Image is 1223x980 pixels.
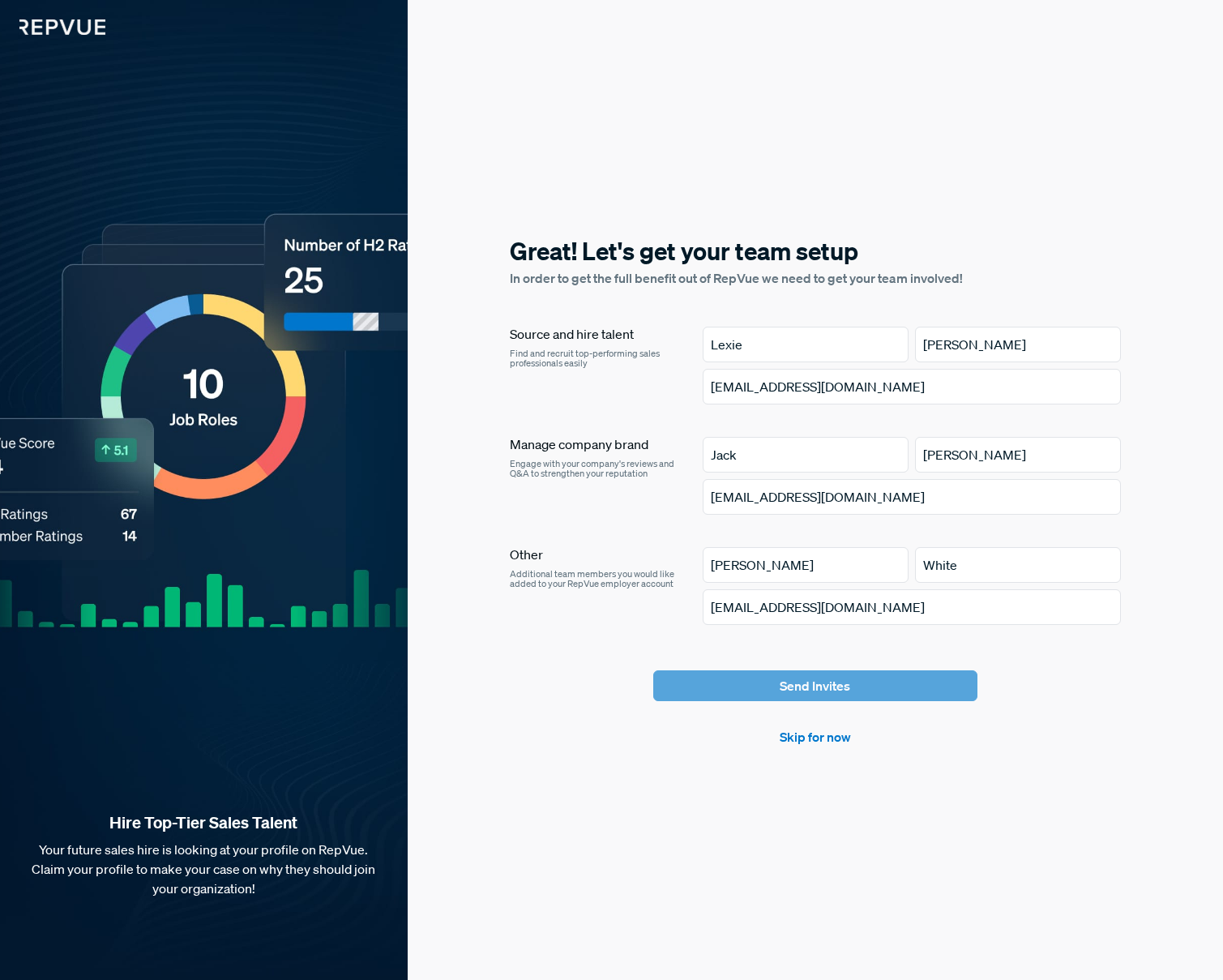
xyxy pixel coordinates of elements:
input: Email [703,589,1122,625]
h6: Source and hire talent [510,327,677,342]
input: Last Name [915,547,1121,583]
input: First Name [703,547,909,583]
input: First Name [703,327,909,362]
p: Your future sales hire is looking at your profile on RepVue. Claim your profile to make your case... [26,840,382,898]
p: Engage with your company's reviews and Q&A to strengthen your reputation [510,459,677,478]
input: Email [703,479,1122,515]
p: Additional team members you would like added to your RepVue employer account [510,569,677,588]
input: Last Name [915,437,1121,473]
p: Find and recruit top-performing sales professionals easily [510,349,677,368]
a: Skip for now [780,727,851,747]
h5: Great! Let's get your team setup [510,234,1122,268]
strong: Hire Top-Tier Sales Talent [26,812,382,833]
p: In order to get the full benefit out of RepVue we need to get your team involved! [510,268,1122,288]
h6: Manage company brand [510,437,677,452]
h6: Other [510,547,677,563]
input: Email [703,369,1122,404]
input: Last Name [915,327,1121,362]
input: First Name [703,437,909,473]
